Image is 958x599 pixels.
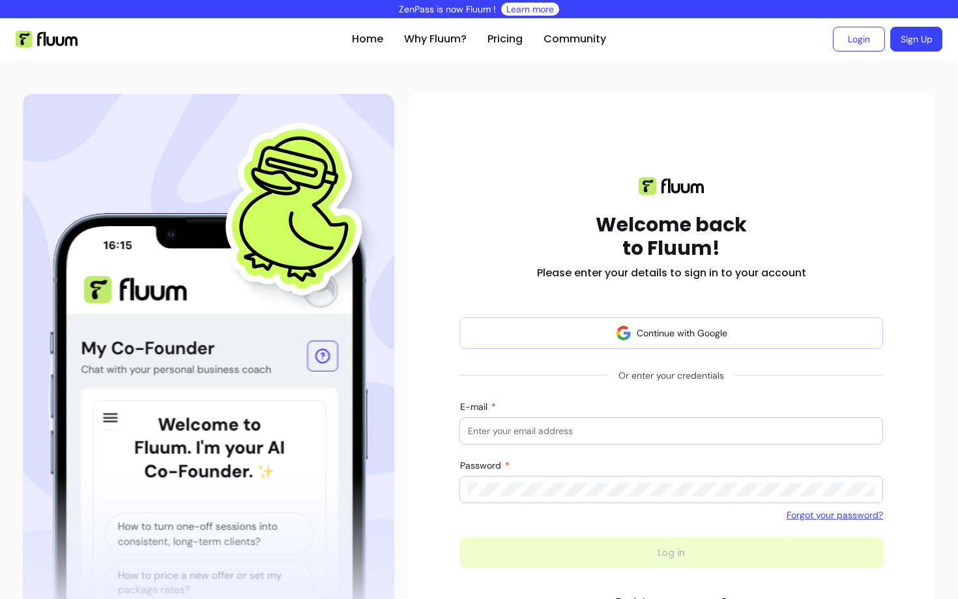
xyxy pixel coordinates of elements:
[468,483,875,496] input: Password
[352,31,383,47] a: Home
[537,265,806,281] h2: Please enter your details to sign in to your account
[596,213,747,260] h1: Welcome back to Fluum!
[404,31,467,47] a: Why Fluum?
[460,460,504,471] span: Password
[833,27,885,51] a: Login
[399,3,496,16] p: ZenPass is now Fluum !
[616,325,631,341] img: avatar
[459,317,883,349] button: Continue with Google
[16,31,78,48] img: Fluum Logo
[608,364,734,387] span: Or enter your credentials
[787,508,883,521] a: Forgot your password?
[468,424,875,437] input: E-mail
[890,27,942,51] a: Sign Up
[460,401,490,413] span: E-mail
[639,177,704,195] img: Fluum logo
[544,31,606,47] a: Community
[487,31,523,47] a: Pricing
[506,3,554,16] a: Learn more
